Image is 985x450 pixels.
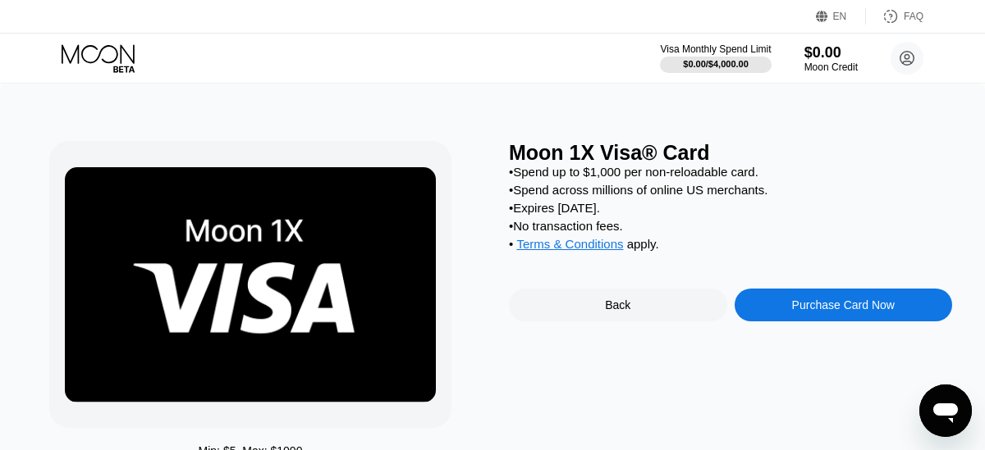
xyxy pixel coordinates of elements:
span: Terms & Conditions [516,237,623,251]
div: Moon 1X Visa® Card [509,141,952,165]
div: $0.00 [804,44,858,61]
div: • No transaction fees. [509,219,952,233]
div: FAQ [904,11,923,22]
div: • Expires [DATE]. [509,201,952,215]
div: Terms & Conditions [516,237,623,255]
div: Purchase Card Now [735,289,953,321]
div: FAQ [866,8,923,25]
div: Purchase Card Now [792,298,895,311]
iframe: Button to launch messaging window [919,384,972,437]
div: • apply . [509,237,952,255]
div: • Spend up to $1,000 per non-reloadable card. [509,165,952,179]
div: Visa Monthly Spend Limit [660,43,771,55]
div: Visa Monthly Spend Limit$0.00/$4,000.00 [660,43,771,73]
div: • Spend across millions of online US merchants. [509,183,952,197]
div: EN [833,11,847,22]
div: Back [605,298,630,311]
div: $0.00Moon Credit [804,44,858,73]
div: EN [816,8,866,25]
div: $0.00 / $4,000.00 [683,59,749,69]
div: Moon Credit [804,61,858,73]
div: Back [509,289,727,321]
